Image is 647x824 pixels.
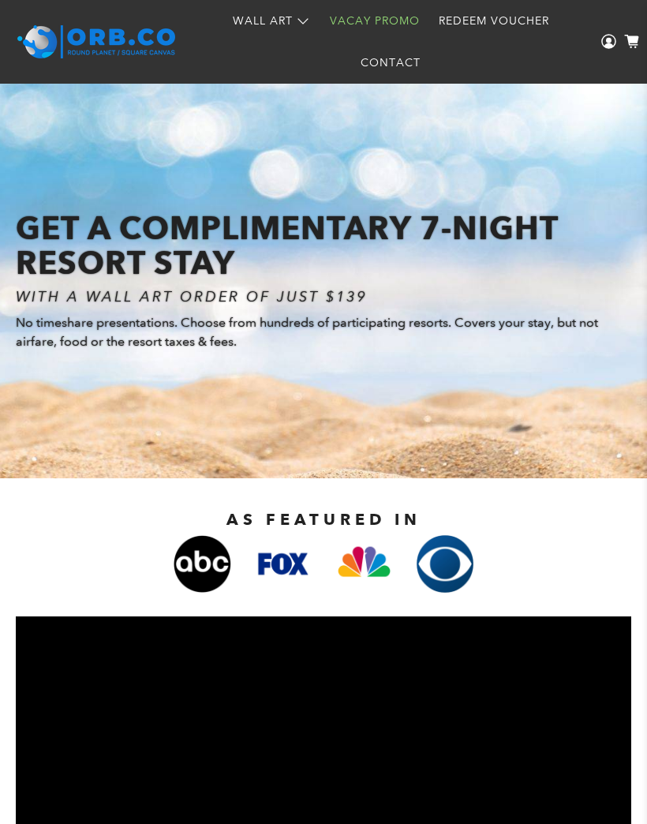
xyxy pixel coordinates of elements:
[24,510,623,529] h2: AS FEATURED IN
[16,211,631,280] h1: GET A COMPLIMENTARY 7-NIGHT RESORT STAY
[16,288,367,305] i: WITH A WALL ART ORDER OF JUST $139
[16,315,598,349] span: No timeshare presentations. Choose from hundreds of participating resorts. Covers your stay, but ...
[351,42,430,84] a: Contact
